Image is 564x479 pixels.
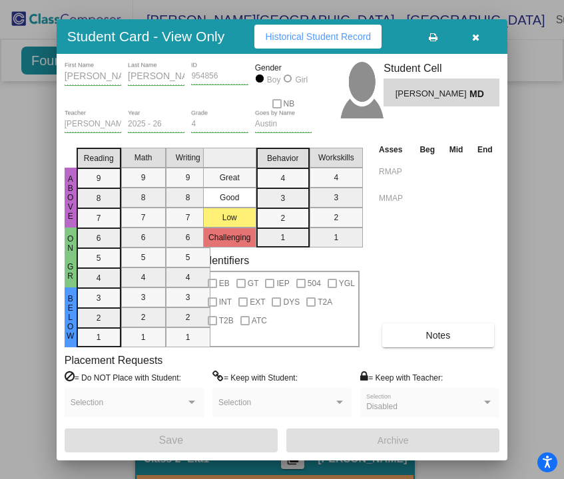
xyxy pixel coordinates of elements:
label: = Keep with Student: [212,371,298,384]
input: goes by name [255,120,312,129]
span: On Gr [65,234,77,281]
span: IEP [276,275,289,291]
label: Placement Requests [65,354,163,367]
span: DYS [283,294,300,310]
div: Boy [266,74,281,86]
span: Save [159,434,183,446]
span: T2A [318,294,332,310]
span: Historical Student Record [265,31,371,42]
button: Save [65,428,278,452]
input: assessment [379,188,410,208]
span: Notes [426,330,451,341]
input: teacher [65,120,121,129]
input: year [128,120,184,129]
button: Notes [382,323,494,347]
label: Identifiers [203,254,249,267]
span: ATC [252,313,267,329]
span: [PERSON_NAME] [396,87,469,101]
span: EB [219,275,230,291]
button: Archive [286,428,499,452]
span: T2B [219,313,234,329]
span: INT [219,294,232,310]
span: Disabled [366,402,398,411]
span: YGL [339,275,355,291]
input: grade [191,120,248,129]
input: assessment [379,162,410,182]
h3: Student Cell [384,62,499,75]
th: End [470,142,499,157]
th: Mid [442,142,470,157]
span: GT [248,275,259,291]
input: Enter ID [191,72,248,81]
span: EXT [250,294,265,310]
span: Archive [378,435,409,446]
div: Girl [294,74,308,86]
span: NB [284,96,295,112]
button: Historical Student Record [254,25,382,49]
th: Asses [376,142,413,157]
span: MD [469,87,488,101]
span: 504 [308,275,321,291]
span: Above [65,174,77,221]
span: Below [65,294,77,341]
h3: Student Card - View Only [67,28,225,45]
label: = Keep with Teacher: [360,371,443,384]
label: = Do NOT Place with Student: [65,371,181,384]
mat-label: Gender [255,62,312,74]
th: Beg [413,142,442,157]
